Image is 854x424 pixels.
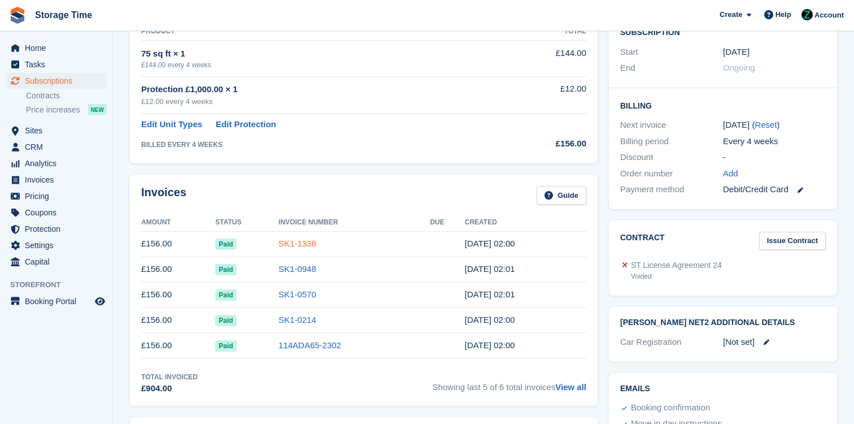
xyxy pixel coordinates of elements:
[93,295,107,308] a: Preview store
[25,254,93,270] span: Capital
[141,231,215,257] td: £156.00
[25,188,93,204] span: Pricing
[6,205,107,220] a: menu
[620,167,723,180] div: Order number
[465,289,515,299] time: 2025-06-05 01:01:00 UTC
[775,9,791,20] span: Help
[801,9,813,20] img: Zain Sarwar
[620,46,723,59] div: Start
[25,237,93,253] span: Settings
[141,47,504,60] div: 75 sq ft × 1
[215,315,236,326] span: Paid
[215,340,236,352] span: Paid
[278,315,316,325] a: SK1-0214
[755,120,777,129] a: Reset
[723,46,750,59] time: 2025-03-13 01:00:00 UTC
[6,155,107,171] a: menu
[278,214,430,232] th: Invoice Number
[537,186,586,205] a: Guide
[723,119,826,132] div: [DATE] ( )
[620,26,826,37] h2: Subscription
[723,336,826,349] div: [Not set]
[25,221,93,237] span: Protection
[631,271,722,282] div: Voided
[504,41,586,76] td: £144.00
[26,103,107,116] a: Price increases NEW
[141,140,504,150] div: BILLED EVERY 4 WEEKS
[631,259,722,271] div: ST License Agreement 24
[25,155,93,171] span: Analytics
[465,340,515,350] time: 2025-04-10 01:00:09 UTC
[141,60,504,70] div: £144.00 every 4 weeks
[465,264,515,274] time: 2025-07-03 01:01:01 UTC
[430,214,464,232] th: Due
[141,382,198,395] div: £904.00
[278,289,316,299] a: SK1-0570
[25,205,93,220] span: Coupons
[6,123,107,139] a: menu
[555,382,586,392] a: View all
[6,237,107,253] a: menu
[723,63,755,72] span: Ongoing
[6,254,107,270] a: menu
[215,289,236,301] span: Paid
[6,293,107,309] a: menu
[278,239,316,248] a: SK1-1338
[25,139,93,155] span: CRM
[25,40,93,56] span: Home
[216,118,276,131] a: Edit Protection
[25,172,93,188] span: Invoices
[814,10,844,21] span: Account
[6,139,107,155] a: menu
[278,264,316,274] a: SK1-0948
[433,372,586,395] span: Showing last 5 of 6 total invoices
[25,73,93,89] span: Subscriptions
[620,232,665,250] h2: Contract
[141,96,504,107] div: £12.00 every 4 weeks
[141,282,215,308] td: £156.00
[720,9,742,20] span: Create
[723,183,826,196] div: Debit/Credit Card
[6,221,107,237] a: menu
[465,239,515,248] time: 2025-07-31 01:00:27 UTC
[504,137,586,150] div: £156.00
[723,135,826,148] div: Every 4 weeks
[25,293,93,309] span: Booking Portal
[141,214,215,232] th: Amount
[504,76,586,113] td: £12.00
[465,214,586,232] th: Created
[25,123,93,139] span: Sites
[26,105,80,115] span: Price increases
[759,232,826,250] a: Issue Contract
[9,7,26,24] img: stora-icon-8386f47178a22dfd0bd8f6a31ec36ba5ce8667c1dd55bd0f319d3a0aa187defe.svg
[88,104,107,115] div: NEW
[620,318,826,327] h2: [PERSON_NAME] Net2 Additional Details
[278,340,341,350] a: 114ADA65-2302
[10,279,112,291] span: Storefront
[215,264,236,275] span: Paid
[620,336,723,349] div: Car Registration
[620,119,723,132] div: Next invoice
[141,118,202,131] a: Edit Unit Types
[631,401,710,415] div: Booking confirmation
[141,257,215,282] td: £156.00
[504,23,586,41] th: Total
[141,308,215,333] td: £156.00
[465,315,515,325] time: 2025-05-08 01:00:21 UTC
[141,83,504,96] div: Protection £1,000.00 × 1
[6,40,107,56] a: menu
[30,6,97,24] a: Storage Time
[620,62,723,75] div: End
[620,99,826,111] h2: Billing
[141,333,215,358] td: £156.00
[141,186,186,205] h2: Invoices
[6,172,107,188] a: menu
[25,57,93,72] span: Tasks
[26,90,107,101] a: Contracts
[620,384,826,393] h2: Emails
[6,57,107,72] a: menu
[215,239,236,250] span: Paid
[723,151,826,164] div: -
[620,151,723,164] div: Discount
[141,23,504,41] th: Product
